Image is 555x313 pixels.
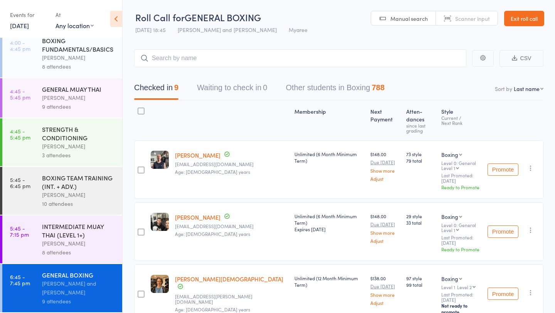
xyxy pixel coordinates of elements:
a: Show more [370,230,400,235]
div: BOXING TEAM TRAINING (INT. + ADV.) [42,173,116,190]
div: 9 attendees [42,102,116,111]
div: 788 [372,83,384,92]
img: image1736900350.png [151,151,169,169]
img: image1716370789.png [151,275,169,293]
div: Current / Next Rank [441,115,481,125]
time: 5:45 - 7:15 pm [10,225,29,237]
time: 6:45 - 7:45 pm [10,274,30,286]
a: [PERSON_NAME] [175,151,220,159]
div: Level 1 [441,284,481,289]
div: GENERAL BOXING [42,271,116,279]
span: GENERAL BOXING [185,11,261,24]
span: 73 style [406,151,435,157]
div: Membership [291,104,367,137]
a: 4:45 -5:45 pmGENERAL MUAY THAI[PERSON_NAME]9 attendees [2,78,122,118]
time: 4:45 - 5:45 pm [10,88,30,100]
span: 99 total [406,281,435,288]
div: 0 [263,83,267,92]
span: Age: [DEMOGRAPHIC_DATA] years [175,306,250,313]
div: since last grading [406,123,435,133]
img: image1750236977.png [151,213,169,231]
label: Sort by [495,85,512,93]
div: Events for [10,8,48,21]
button: Other students in Boxing788 [286,79,384,100]
div: Level 1 [441,165,455,170]
div: [PERSON_NAME] [42,53,116,62]
div: STRENGTH & CONDITIONING [42,125,116,142]
span: 33 total [406,219,435,226]
span: Myaree [289,26,308,34]
button: Waiting to check in0 [197,79,267,100]
span: Manual search [390,15,428,22]
div: Unlimited (6 Month Minimum Term) [294,213,364,232]
div: Atten­dances [403,104,438,137]
a: [PERSON_NAME] [175,213,220,221]
a: Show more [370,292,400,297]
div: Unlimited (6 Month Minimum Term) [294,151,364,164]
a: 4:45 -5:45 pmSTRENGTH & CONDITIONING[PERSON_NAME]3 attendees [2,118,122,166]
button: CSV [499,50,543,67]
a: [PERSON_NAME][DEMOGRAPHIC_DATA] [175,275,283,283]
a: Exit roll call [504,11,544,26]
span: Scanner input [455,15,490,22]
div: Level 1 [441,227,455,232]
small: Last Promoted: [DATE] [441,235,481,246]
div: [PERSON_NAME] and [PERSON_NAME] [42,279,116,297]
a: Show more [370,168,400,173]
div: GENERAL MUAY THAI [42,85,116,93]
div: Next Payment [367,104,403,137]
span: 79 total [406,157,435,164]
a: Adjust [370,238,400,243]
div: At [55,8,94,21]
span: Age: [DEMOGRAPHIC_DATA] years [175,168,250,175]
button: Promote [488,163,518,176]
small: Due [DATE] [370,160,400,165]
time: 4:00 - 4:45 pm [10,39,30,52]
time: 4:45 - 5:45 pm [10,128,30,140]
small: seannyh2@gmail.com [175,224,288,229]
div: 3 attendees [42,151,116,160]
div: 10 attendees [42,199,116,208]
div: Boxing [441,151,458,158]
div: [PERSON_NAME] [42,93,116,102]
div: 8 attendees [42,248,116,257]
div: Any location [55,21,94,30]
div: Ready to Promote [441,246,481,252]
div: Style [438,104,484,137]
a: Adjust [370,176,400,181]
a: 4:00 -4:45 pmBOXING FUNDAMENTALS/BASICS[PERSON_NAME]8 attendees [2,30,122,77]
a: [DATE] [10,21,29,30]
button: Checked in9 [134,79,178,100]
div: Boxing [441,275,458,283]
a: 6:45 -7:45 pmGENERAL BOXING[PERSON_NAME] and [PERSON_NAME]9 attendees [2,264,122,312]
div: Boxing [441,213,458,220]
div: Unlimited (12 Month Minimum Term) [294,275,364,288]
div: Level 0: General [441,160,481,170]
a: 5:45 -7:15 pmINTERMEDIATE MUAY THAI (LEVEL 1+)[PERSON_NAME]8 attendees [2,215,122,263]
div: Expires [DATE] [294,226,364,232]
small: Due [DATE] [370,222,400,227]
div: Last name [514,85,540,93]
div: $138.00 [370,275,400,305]
input: Search by name [134,49,466,67]
div: [PERSON_NAME] [42,190,116,199]
div: $148.00 [370,151,400,181]
div: Ready to Promote [441,184,481,190]
div: 9 [174,83,178,92]
a: 5:45 -6:45 pmBOXING TEAM TRAINING (INT. + ADV.)[PERSON_NAME]10 attendees [2,167,122,215]
span: [PERSON_NAME] and [PERSON_NAME] [178,26,277,34]
small: Last Promoted: [DATE] [441,292,481,303]
div: 8 attendees [42,62,116,71]
div: INTERMEDIATE MUAY THAI (LEVEL 1+) [42,222,116,239]
div: BOXING FUNDAMENTALS/BASICS [42,36,116,53]
button: Promote [488,288,518,300]
small: curtin2015.william@gmail.com [175,294,288,305]
button: Promote [488,225,518,238]
div: Level 2 [457,284,472,289]
span: Roll Call for [135,11,185,24]
div: Level 0: General [441,222,481,232]
span: [DATE] 18:45 [135,26,166,34]
div: 9 attendees [42,297,116,306]
div: [PERSON_NAME] [42,239,116,248]
small: Last Promoted: [DATE] [441,173,481,184]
